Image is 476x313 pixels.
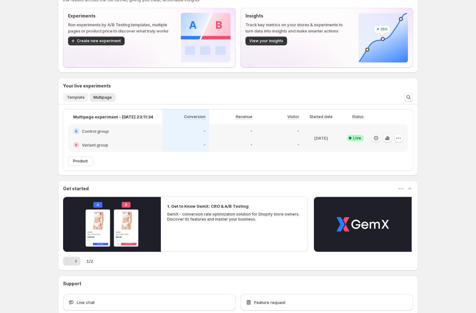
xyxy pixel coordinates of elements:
p: Insights [245,13,348,19]
p: Status [352,114,364,119]
p: - [204,129,206,134]
span: Feature request [254,299,285,306]
p: Multipage experiment - [DATE] 23:11:34 [73,114,153,120]
span: Create new experiment [77,38,121,43]
span: Live [353,136,361,141]
p: Experiments [68,13,171,19]
p: Revenue [236,114,252,119]
p: Conversion [184,114,206,119]
span: Live chat [77,299,95,306]
button: Play video [63,197,161,252]
span: Product [73,159,88,164]
button: Create new experiment [68,37,125,45]
p: GemX - conversion rate optimization solution for Shopify store owners. Discover its features and ... [167,212,301,222]
h2: Variant group [82,142,108,148]
span: Template [67,95,85,100]
button: Search and filter results [404,93,413,102]
p: [DATE] [314,135,328,141]
p: - [250,129,252,134]
p: - [204,142,206,147]
p: Started date [310,114,333,119]
p: Run experiments by A/B Testing templates, multiple pages or product price to discover what truly ... [68,22,171,34]
img: Insights [358,13,408,62]
img: Experiments [181,13,231,62]
span: 1 / 2 [87,258,93,264]
button: View your insights [245,37,287,45]
h2: 1. Get to Know GemX: CRO & A/B Testing [167,203,249,209]
nav: Pagination [63,257,80,266]
h3: Get started [63,186,89,192]
h2: B [75,143,77,147]
h3: Support [63,281,81,287]
p: - [250,142,252,147]
button: Next [72,257,80,266]
p: Visitor [287,114,299,119]
button: Play video [314,197,412,252]
p: - [297,142,299,147]
span: Multipage [93,95,112,100]
h2: Control group [82,128,109,134]
h2: A [75,129,77,133]
p: - [297,129,299,134]
p: Track key metrics on your stores & experiments to turn data into insights and make smarter actions [245,22,348,34]
span: View your insights [249,38,283,43]
h3: Your live experiments [63,83,111,89]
